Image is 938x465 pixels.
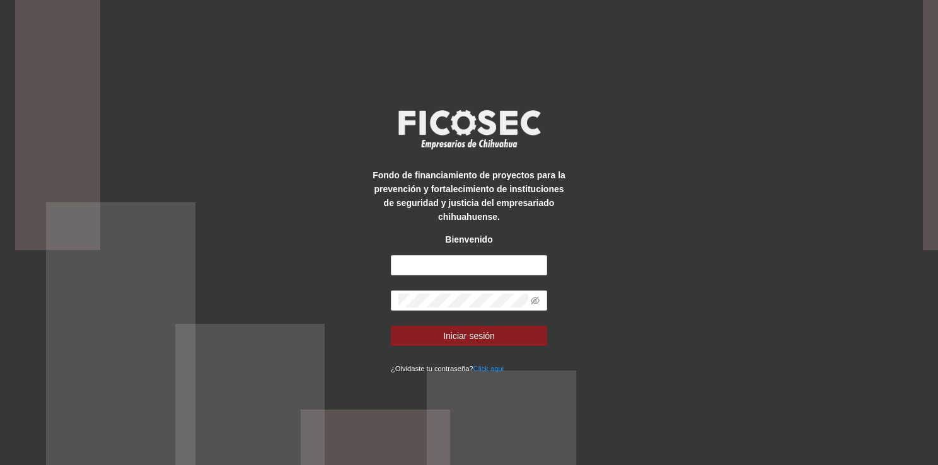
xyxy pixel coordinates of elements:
img: logo [390,106,548,152]
span: eye-invisible [531,296,540,305]
button: Iniciar sesión [391,326,547,346]
a: Click aqui [473,365,504,372]
span: Iniciar sesión [443,329,495,343]
strong: Bienvenido [445,234,492,244]
small: ¿Olvidaste tu contraseña? [391,365,504,372]
strong: Fondo de financiamiento de proyectos para la prevención y fortalecimiento de instituciones de seg... [373,170,565,222]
